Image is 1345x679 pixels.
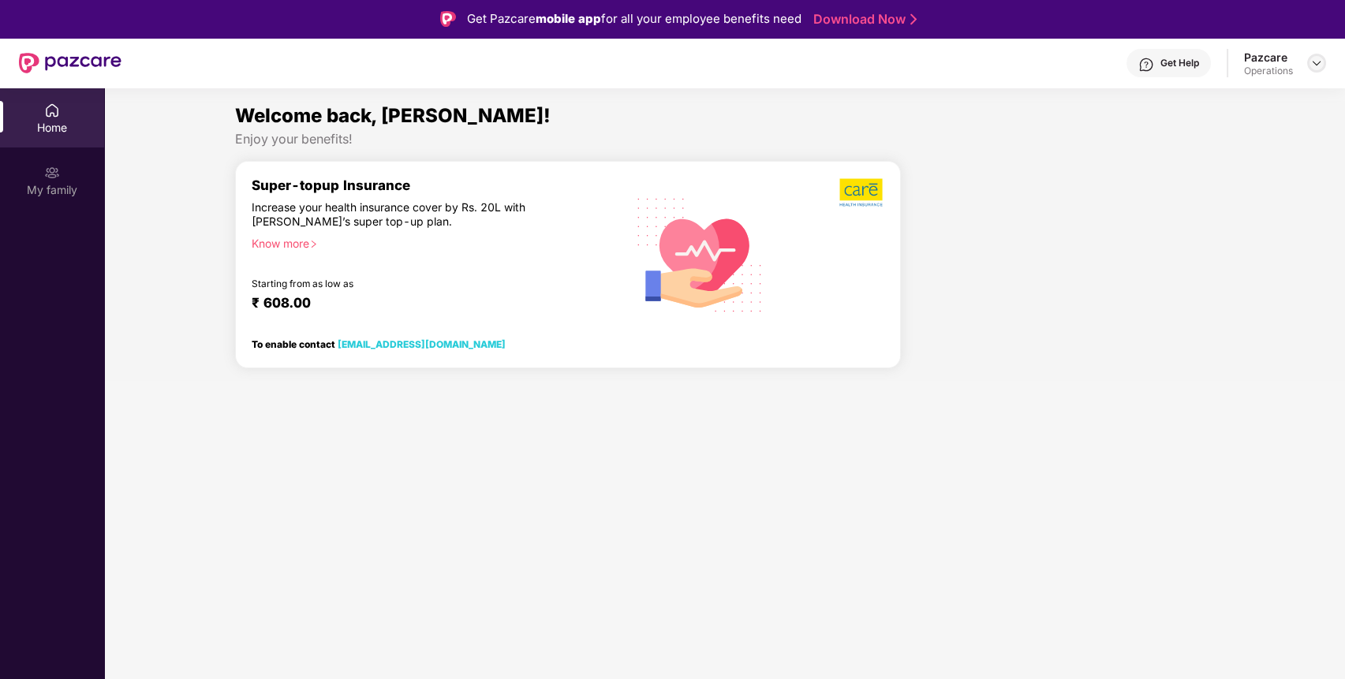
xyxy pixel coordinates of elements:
strong: mobile app [536,11,601,26]
span: Welcome back, [PERSON_NAME]! [235,104,551,127]
img: svg+xml;base64,PHN2ZyBpZD0iSGVscC0zMngzMiIgeG1sbnM9Imh0dHA6Ly93d3cudzMub3JnLzIwMDAvc3ZnIiB3aWR0aD... [1138,57,1154,73]
div: ₹ 608.00 [252,295,605,314]
div: Enjoy your benefits! [235,131,1215,147]
a: [EMAIL_ADDRESS][DOMAIN_NAME] [338,338,506,350]
img: b5dec4f62d2307b9de63beb79f102df3.png [839,177,884,207]
div: Super-topup Insurance [252,177,621,193]
div: To enable contact [252,338,506,349]
div: Starting from as low as [252,278,554,289]
div: Pazcare [1244,50,1293,65]
div: Get Pazcare for all your employee benefits need [467,9,801,28]
a: Download Now [813,11,912,28]
div: Know more [252,237,611,248]
div: Increase your health insurance cover by Rs. 20L with [PERSON_NAME]’s super top-up plan. [252,200,553,229]
div: Get Help [1160,57,1199,69]
img: New Pazcare Logo [19,53,121,73]
img: svg+xml;base64,PHN2ZyB4bWxucz0iaHR0cDovL3d3dy53My5vcmcvMjAwMC9zdmciIHhtbG5zOnhsaW5rPSJodHRwOi8vd3... [625,177,775,330]
img: Stroke [910,11,917,28]
img: Logo [440,11,456,27]
div: Operations [1244,65,1293,77]
img: svg+xml;base64,PHN2ZyBpZD0iRHJvcGRvd24tMzJ4MzIiIHhtbG5zPSJodHRwOi8vd3d3LnczLm9yZy8yMDAwL3N2ZyIgd2... [1310,57,1323,69]
img: svg+xml;base64,PHN2ZyBpZD0iSG9tZSIgeG1sbnM9Imh0dHA6Ly93d3cudzMub3JnLzIwMDAvc3ZnIiB3aWR0aD0iMjAiIG... [44,103,60,118]
img: svg+xml;base64,PHN2ZyB3aWR0aD0iMjAiIGhlaWdodD0iMjAiIHZpZXdCb3g9IjAgMCAyMCAyMCIgZmlsbD0ibm9uZSIgeG... [44,165,60,181]
span: right [309,240,318,248]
